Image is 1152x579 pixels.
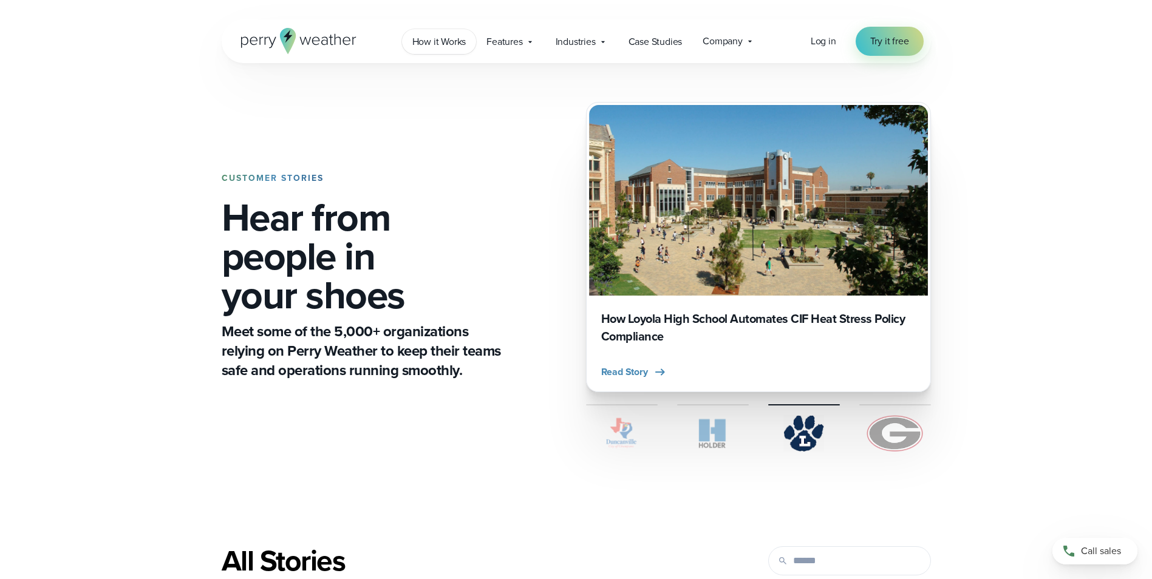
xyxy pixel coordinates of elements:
p: Meet some of the 5,000+ organizations relying on Perry Weather to keep their teams safe and opera... [222,322,506,380]
button: Read Story [601,365,667,379]
h1: Hear from people in your shoes [222,198,506,314]
a: Log in [811,34,836,49]
a: How it Works [402,29,477,54]
span: Read Story [601,365,648,379]
img: City of Duncanville Logo [586,415,658,452]
a: Case Studies [618,29,693,54]
span: Company [703,34,743,49]
div: 3 of 4 [586,102,931,392]
a: Try it free [856,27,924,56]
div: slideshow [586,102,931,392]
img: Holder.svg [677,415,749,452]
div: All Stories [222,544,688,578]
span: Try it free [870,34,909,49]
a: Call sales [1052,538,1137,564]
span: How it Works [412,35,466,49]
h3: How Loyola High School Automates CIF Heat Stress Policy Compliance [601,310,916,345]
span: Features [486,35,522,49]
strong: CUSTOMER STORIES [222,172,324,185]
span: Call sales [1081,544,1121,558]
span: Case Studies [629,35,683,49]
span: Industries [556,35,596,49]
span: Log in [811,34,836,48]
a: How Loyola High School Automates CIF Heat Stress Policy Compliance Read Story [586,102,931,392]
